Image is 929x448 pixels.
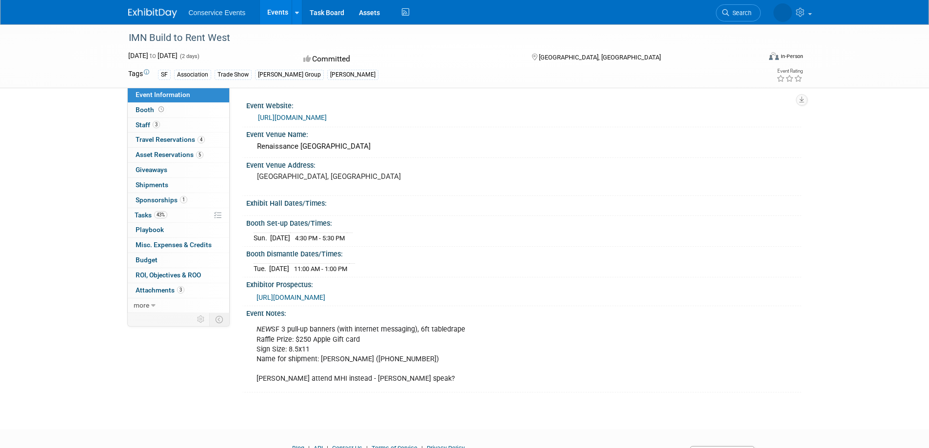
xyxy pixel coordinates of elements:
div: Renaissance [GEOGRAPHIC_DATA] [254,139,794,154]
a: Budget [128,253,229,268]
span: more [134,301,149,309]
span: [DATE] [DATE] [128,52,178,59]
span: 43% [154,211,167,218]
div: Booth Dismantle Dates/Times: [246,247,801,259]
td: Tue. [254,263,269,273]
span: Booth [136,106,166,114]
a: Tasks43% [128,208,229,223]
i: NEW [257,325,271,333]
span: Playbook [136,226,164,234]
div: Exhibit Hall Dates/Times: [246,196,801,208]
td: Sun. [254,233,270,243]
div: Booth Set-up Dates/Times: [246,216,801,228]
img: ExhibitDay [128,8,177,18]
span: Travel Reservations [136,136,205,143]
div: Event Venue Name: [246,127,801,139]
div: Event Venue Address: [246,158,801,170]
a: Staff3 [128,118,229,133]
span: ROI, Objectives & ROO [136,271,201,279]
a: [URL][DOMAIN_NAME] [257,293,325,301]
pre: [GEOGRAPHIC_DATA], [GEOGRAPHIC_DATA] [257,172,467,181]
div: Event Rating [776,69,803,74]
span: Tasks [135,211,167,219]
span: Shipments [136,181,168,189]
span: 4 [198,136,205,143]
div: [PERSON_NAME] Group [255,70,324,80]
span: Budget [136,256,158,264]
img: Format-Inperson.png [769,52,779,60]
a: Sponsorships1 [128,193,229,208]
div: SF 3 pull-up banners (with internet messaging), 6ft tabledrape Raffle Prize: $250 Apple Gift card... [250,320,693,388]
span: Search [729,9,751,17]
span: 11:00 AM - 1:00 PM [294,265,347,273]
div: Event Format [703,51,804,65]
a: Asset Reservations5 [128,148,229,162]
span: Staff [136,121,160,129]
span: 3 [153,121,160,128]
span: [GEOGRAPHIC_DATA], [GEOGRAPHIC_DATA] [539,54,661,61]
a: Travel Reservations4 [128,133,229,147]
span: Attachments [136,286,184,294]
span: Booth not reserved yet [157,106,166,113]
div: Trade Show [215,70,252,80]
a: Misc. Expenses & Credits [128,238,229,253]
a: Shipments [128,178,229,193]
span: Giveaways [136,166,167,174]
td: [DATE] [270,233,290,243]
td: Toggle Event Tabs [209,313,229,326]
div: SF [158,70,171,80]
a: Search [716,4,761,21]
span: Asset Reservations [136,151,203,158]
span: to [148,52,158,59]
span: 5 [196,151,203,158]
a: Attachments3 [128,283,229,298]
a: [URL][DOMAIN_NAME] [258,114,327,121]
td: Tags [128,69,149,80]
span: 1 [180,196,187,203]
td: [DATE] [269,263,289,273]
a: more [128,298,229,313]
div: Committed [300,51,516,68]
a: ROI, Objectives & ROO [128,268,229,283]
div: Exhibitor Prospectus: [246,277,801,290]
td: Personalize Event Tab Strip [193,313,210,326]
span: Sponsorships [136,196,187,204]
span: Conservice Events [189,9,246,17]
span: 3 [177,286,184,293]
a: Playbook [128,223,229,237]
span: 4:30 PM - 5:30 PM [295,234,345,242]
a: Booth [128,103,229,117]
div: IMN Build to Rent West [125,29,746,47]
div: Event Notes: [246,306,801,318]
div: Association [174,70,211,80]
div: [PERSON_NAME] [327,70,378,80]
span: (2 days) [179,53,199,59]
a: Giveaways [128,163,229,177]
img: Monica Barnson [773,3,792,22]
div: In-Person [780,53,803,60]
span: Event Information [136,91,190,98]
span: Misc. Expenses & Credits [136,241,212,249]
a: Event Information [128,88,229,102]
div: Event Website: [246,98,801,111]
